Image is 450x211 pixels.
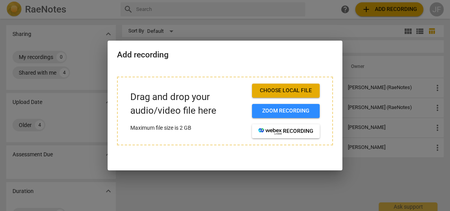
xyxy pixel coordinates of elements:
[252,124,320,138] button: recording
[258,107,313,115] span: Zoom recording
[130,90,246,118] p: Drag and drop your audio/video file here
[117,50,333,60] h2: Add recording
[258,127,313,135] span: recording
[258,87,313,95] span: Choose local file
[130,124,246,132] p: Maximum file size is 2 GB
[252,84,320,98] button: Choose local file
[252,104,320,118] button: Zoom recording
